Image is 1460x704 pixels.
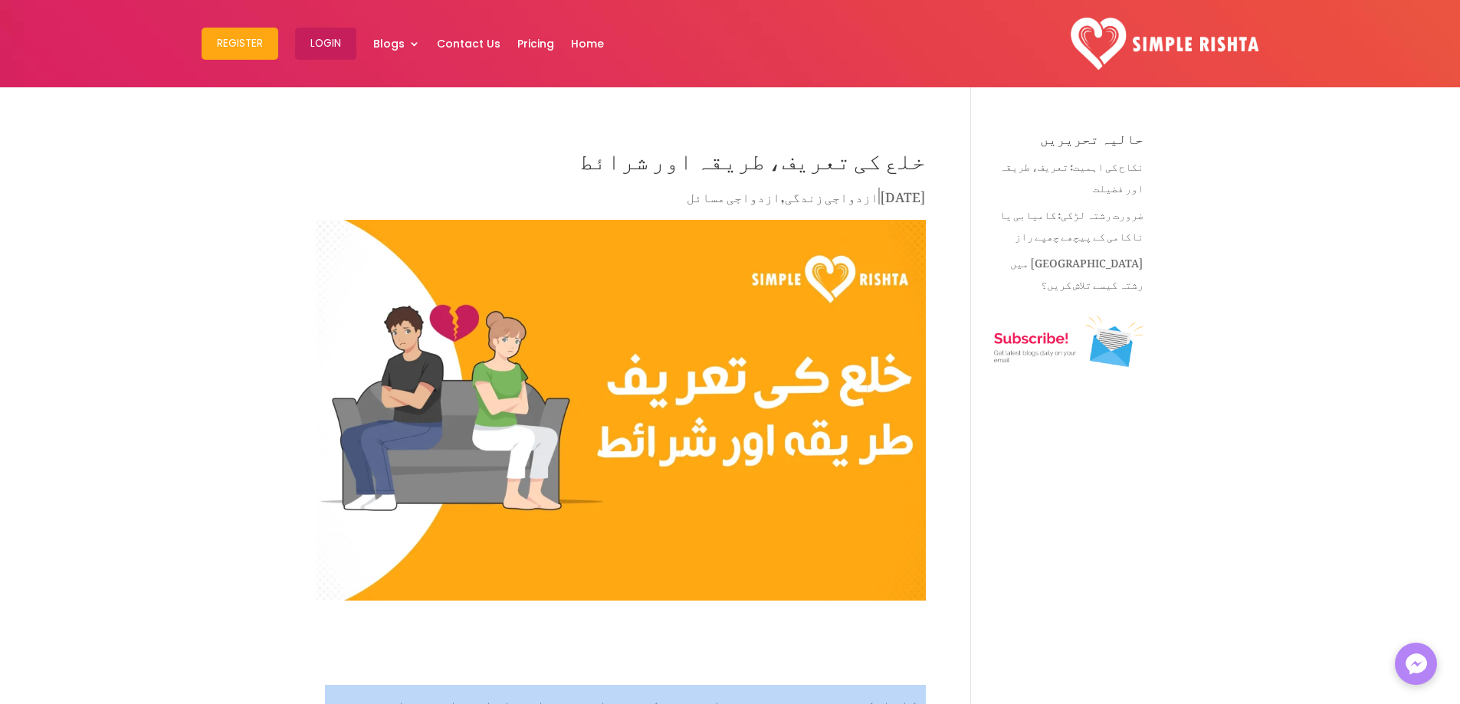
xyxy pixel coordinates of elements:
[317,185,926,215] p: | ,
[295,4,356,83] a: Login
[687,178,780,210] a: ازدواجی مسائل
[317,132,926,185] h1: خلع کی تعریف، طریقہ اور شرائط
[785,178,878,210] a: ازدواجی زندگی
[1010,247,1143,295] a: [GEOGRAPHIC_DATA] میں رشتہ کیسے تلاش کریں؟
[317,220,926,601] img: خلع کی تعریف، طریقہ اور شرائط
[373,4,420,83] a: Blogs
[571,4,604,83] a: Home
[295,28,356,60] button: Login
[999,198,1143,247] a: ضرورت رشتہ لڑکی: کامیابی یا ناکامی کے پیچھے چھپے راز
[1401,649,1432,679] img: Messenger
[999,150,1143,198] a: نکاح کی اہمیت: تعریف، طریقہ اور فضیلت
[994,132,1143,153] h4: حالیہ تحریریں
[880,178,926,210] span: [DATE]
[202,4,278,83] a: Register
[202,28,278,60] button: Register
[437,4,500,83] a: Contact Us
[517,4,554,83] a: Pricing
